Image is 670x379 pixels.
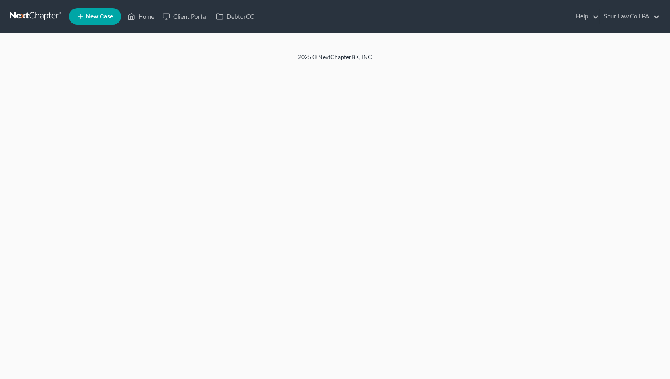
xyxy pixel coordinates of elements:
a: DebtorCC [212,9,258,24]
a: Client Portal [158,9,212,24]
a: Help [571,9,599,24]
a: Home [124,9,158,24]
new-legal-case-button: New Case [69,8,121,25]
a: Shur Law Co LPA [600,9,660,24]
div: 2025 © NextChapterBK, INC [101,53,569,68]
